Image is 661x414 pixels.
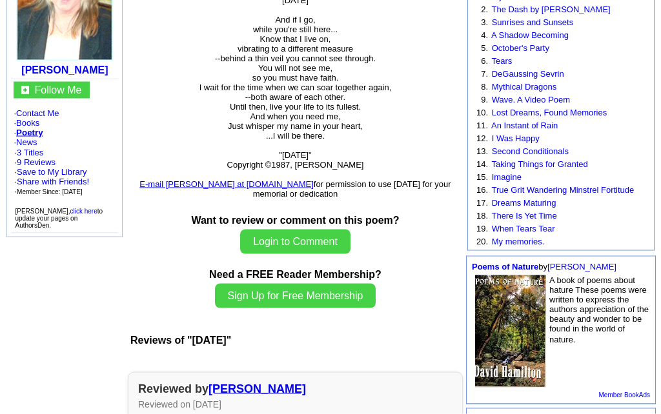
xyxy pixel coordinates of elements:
[16,128,43,137] a: Poetry
[240,230,351,254] button: Login to Comment
[472,262,538,271] a: Poems of Nature
[481,82,488,92] font: 8.
[21,64,108,75] a: [PERSON_NAME]
[130,335,231,346] font: Reviews of "[DATE]"
[16,108,59,118] a: Contact Me
[139,179,313,189] a: E-mail [PERSON_NAME] at [DOMAIN_NAME]
[476,108,488,117] font: 10.
[17,148,43,157] a: 3 Titles
[476,185,488,195] font: 16.
[17,188,83,195] font: Member Since: [DATE]
[14,167,89,196] font: · · ·
[547,262,616,271] a: [PERSON_NAME]
[492,172,522,182] a: Imagine
[476,211,488,221] font: 18.
[481,43,488,53] font: 5.
[599,391,650,399] a: Member BookAds
[492,95,570,104] a: Wave. A Video Poem
[215,284,376,308] button: Sign Up for Free Membership
[481,30,488,40] font: 4.
[17,167,86,177] a: Save to My Library
[476,133,488,143] font: 12.
[491,185,634,195] a: True Grit Wandering Minstrel Fortitude
[475,275,546,388] img: 61110.jpg
[16,137,37,147] a: News
[191,215,399,226] b: Want to review or comment on this poem?
[138,399,453,409] div: Reviewed on [DATE]
[481,69,488,79] font: 7.
[492,237,545,246] a: My memories.
[138,382,453,396] div: Reviewed by
[492,69,564,79] a: DeGaussing Sevrin
[491,211,556,221] a: There Is Yet Time
[476,224,488,233] font: 19.
[34,84,81,95] a: Follow Me
[208,382,306,395] a: [PERSON_NAME]
[476,159,488,169] font: 14.
[16,118,39,128] a: Books
[492,198,556,208] a: Dreams Maturing
[476,172,488,182] font: 15.
[491,121,558,130] a: An Instant of Rain
[481,17,488,27] font: 3.
[215,290,376,301] a: Sign Up for Free Membership
[492,43,549,53] a: October's Party
[209,269,381,280] b: Need a FREE Reader Membership?
[240,236,351,247] a: Login to Comment
[492,146,569,156] a: Second Conditionals
[492,133,540,143] a: I Was Happy
[14,108,116,197] font: · · · ·
[492,108,607,117] a: Lost Dreams, Found Memories
[492,17,573,27] a: Sunrises and Sunsets
[17,177,89,186] a: Share with Friends!
[492,82,556,92] a: Mythical Dragons
[476,121,488,130] font: 11.
[491,5,610,14] a: The Dash by [PERSON_NAME]
[481,95,488,104] font: 9.
[476,237,488,246] font: 20.
[549,275,649,344] font: A book of poems about hature These poems were written to express the authors appreciation of the ...
[15,208,103,229] font: [PERSON_NAME], to update your pages on AuthorsDen.
[492,224,555,233] a: When Tears Tear
[70,208,97,215] a: click here
[481,5,488,14] font: 2.
[21,86,29,94] img: gc.jpg
[476,198,488,208] font: 17.
[14,148,89,196] font: · ·
[481,56,488,66] font: 6.
[491,159,587,169] a: Taking Things for Granted
[472,262,616,271] font: by
[17,157,56,167] a: 9 Reviews
[491,56,512,66] a: Tears
[491,30,569,40] a: A Shadow Becoming
[476,146,488,156] font: 13.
